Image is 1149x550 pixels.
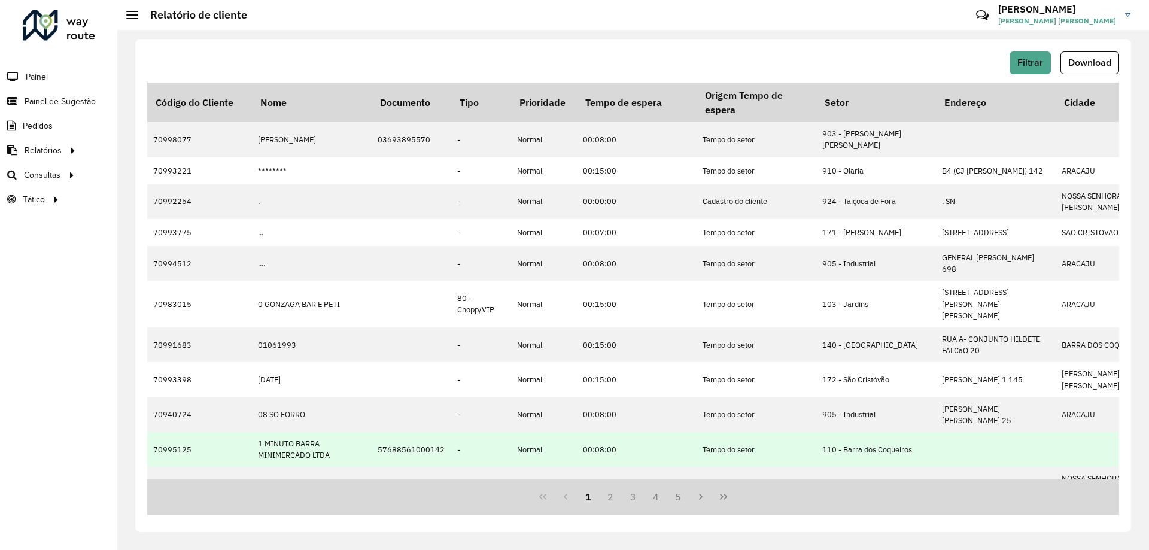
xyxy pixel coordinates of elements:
td: 70991683 [147,327,252,362]
th: Nome [252,83,372,122]
td: Normal [511,246,577,281]
td: 00:15:00 [577,281,697,327]
td: - [451,327,511,362]
td: 80 - Chopp/VIP [451,281,511,327]
span: Painel de Sugestão [25,95,96,108]
td: [DATE] [252,362,372,397]
td: 00:08:00 [577,397,697,432]
th: Endereço [936,83,1056,122]
td: Tempo do setor [697,122,816,157]
td: 00:07:00 [577,219,697,246]
td: 70993775 [147,219,252,246]
td: - [451,397,511,432]
th: Setor [816,83,936,122]
td: ... [252,219,372,246]
td: 903 - [PERSON_NAME] [PERSON_NAME] [816,122,936,157]
td: 924 - Taiçoca de Fora [816,184,936,219]
button: 5 [667,485,690,508]
td: . SN [936,184,1056,219]
td: 171 - [PERSON_NAME] [816,219,936,246]
td: 08 SO FORRO [252,397,372,432]
td: 70994512 [147,246,252,281]
td: 910 - Olaria [816,157,936,184]
td: Normal [511,281,577,327]
td: Cadastro do cliente [697,184,816,219]
span: Relatórios [25,144,62,157]
td: - [451,362,511,397]
td: 00:08:00 [577,467,697,502]
td: Tempo do setor [697,397,816,432]
td: Normal [511,184,577,219]
td: Tempo do setor [697,281,816,327]
td: Normal [511,327,577,362]
button: Filtrar [1010,51,1051,74]
button: Last Page [712,485,735,508]
td: - [451,184,511,219]
span: Consultas [24,169,60,181]
td: 70992254 [147,184,252,219]
td: 03693895570 [372,122,451,157]
td: Normal [511,219,577,246]
td: . [252,184,372,219]
button: Download [1060,51,1119,74]
button: 4 [645,485,667,508]
td: 00:08:00 [577,246,697,281]
td: Normal [511,122,577,157]
a: Contato Rápido [969,2,995,28]
td: 905 - Industrial [816,397,936,432]
td: - [451,432,511,467]
td: [STREET_ADDRESS] [936,467,1056,502]
td: - [451,219,511,246]
span: Filtrar [1017,57,1043,68]
td: Tempo do setor [697,327,816,362]
h3: [PERSON_NAME] [998,4,1116,15]
td: 00:00:00 [577,184,697,219]
td: B4 (CJ [PERSON_NAME]) 142 [936,157,1056,184]
th: Prioridade [511,83,577,122]
td: 1 MINUTO BARRA MINIMERCADO LTDA [252,432,372,467]
td: 0 GONZAGA BAR E PETI [252,281,372,327]
td: Tempo do setor [697,362,816,397]
td: 70983015 [147,281,252,327]
td: 70993398 [147,362,252,397]
th: Tipo [451,83,511,122]
td: 140 - [GEOGRAPHIC_DATA] [816,327,936,362]
td: 01061993 [252,327,372,362]
td: [STREET_ADDRESS][PERSON_NAME][PERSON_NAME] [936,281,1056,327]
button: 3 [622,485,645,508]
td: [STREET_ADDRESS] [936,219,1056,246]
td: Tempo do setor [697,219,816,246]
td: 00:08:00 [577,432,697,467]
td: Tempo do setor [697,467,816,502]
td: - [451,122,511,157]
td: 00:15:00 [577,327,697,362]
td: 70940724 [147,397,252,432]
th: Origem Tempo de espera [697,83,816,122]
td: Normal [511,157,577,184]
td: .... [252,246,372,281]
td: 905 - Industrial [816,246,936,281]
td: 70998077 [147,122,252,157]
span: Pedidos [23,120,53,132]
td: 00:08:00 [577,122,697,157]
td: - [451,157,511,184]
td: 103 - Jardins [816,281,936,327]
td: 70994447 [147,467,252,502]
span: [PERSON_NAME] [PERSON_NAME] [998,16,1116,26]
td: 57688561000142 [372,432,451,467]
td: Normal [511,432,577,467]
td: - [451,246,511,281]
td: - [451,467,511,502]
td: 110 - Barra dos Coqueiros [816,432,936,467]
td: GENERAL [PERSON_NAME] 698 [936,246,1056,281]
td: 70995125 [147,432,252,467]
td: [PERSON_NAME] 1 145 [936,362,1056,397]
td: Tempo do setor [697,246,816,281]
td: Normal [511,467,577,502]
th: Tempo de espera [577,83,697,122]
span: Tático [23,193,45,206]
span: Painel [26,71,48,83]
td: Normal [511,362,577,397]
td: 70993221 [147,157,252,184]
button: 2 [599,485,622,508]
